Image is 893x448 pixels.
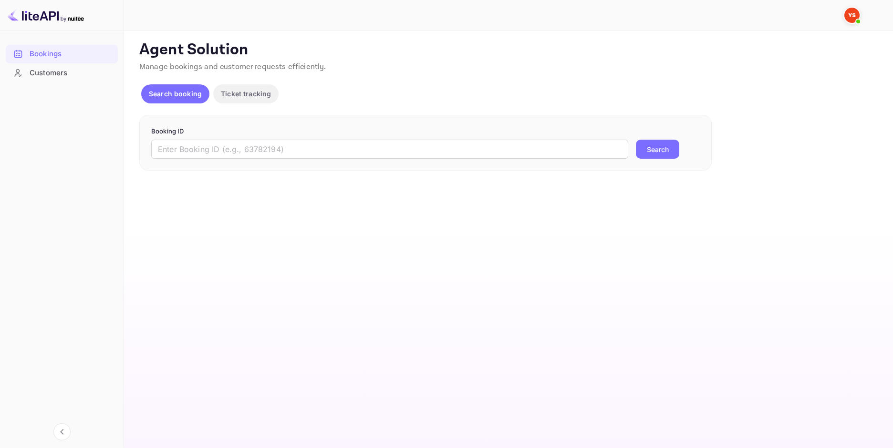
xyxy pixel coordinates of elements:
button: Search [636,140,679,159]
p: Search booking [149,89,202,99]
div: Bookings [30,49,113,60]
p: Agent Solution [139,41,876,60]
div: Customers [30,68,113,79]
input: Enter Booking ID (e.g., 63782194) [151,140,628,159]
div: Bookings [6,45,118,63]
img: Yandex Support [844,8,860,23]
p: Booking ID [151,127,700,136]
a: Customers [6,64,118,81]
a: Bookings [6,45,118,62]
img: LiteAPI logo [8,8,84,23]
p: Ticket tracking [221,89,271,99]
div: Customers [6,64,118,82]
button: Collapse navigation [53,423,71,440]
span: Manage bookings and customer requests efficiently. [139,62,326,72]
